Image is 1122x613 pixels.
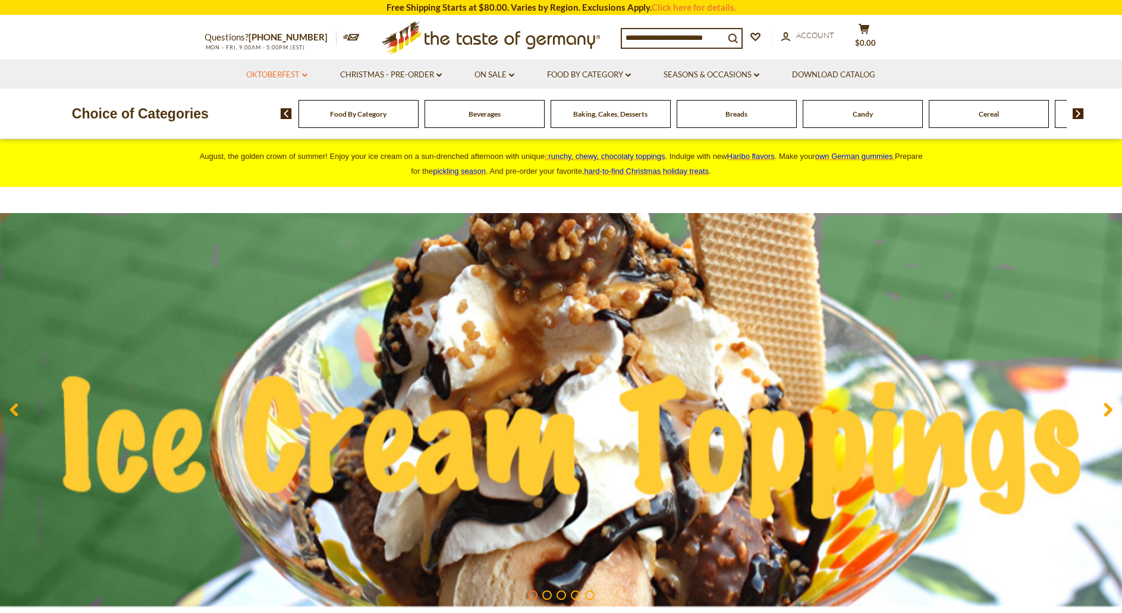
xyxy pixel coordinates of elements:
button: $0.00 [847,23,882,53]
a: Breads [725,110,747,118]
a: Food By Category [330,110,386,118]
span: runchy, chewy, chocolaty toppings [548,152,665,161]
a: own German gummies. [815,152,895,161]
a: Account [781,29,834,42]
a: On Sale [474,68,514,82]
a: crunchy, chewy, chocolaty toppings [545,152,665,161]
a: Candy [853,110,873,118]
span: $0.00 [855,38,876,48]
a: pickling season [433,167,486,176]
p: Questions? [205,30,337,45]
span: August, the golden crown of summer! Enjoy your ice cream on a sun-drenched afternoon with unique ... [200,152,923,176]
a: Seasons & Occasions [664,68,759,82]
a: hard-to-find Christmas holiday treats [584,167,709,176]
img: next arrow [1073,108,1084,119]
a: Cereal [979,110,999,118]
a: [PHONE_NUMBER] [249,32,328,42]
a: Haribo flavors [727,152,775,161]
span: own German gummies [815,152,893,161]
a: Christmas - PRE-ORDER [340,68,442,82]
a: Download Catalog [792,68,875,82]
a: Oktoberfest [246,68,307,82]
a: Beverages [469,110,501,118]
span: MON - FRI, 9:00AM - 5:00PM (EST) [205,44,306,51]
a: Baking, Cakes, Desserts [573,110,648,118]
a: Click here for details. [652,2,736,12]
a: Food By Category [547,68,631,82]
span: Account [796,30,834,40]
span: . [584,167,711,176]
img: previous arrow [281,108,292,119]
